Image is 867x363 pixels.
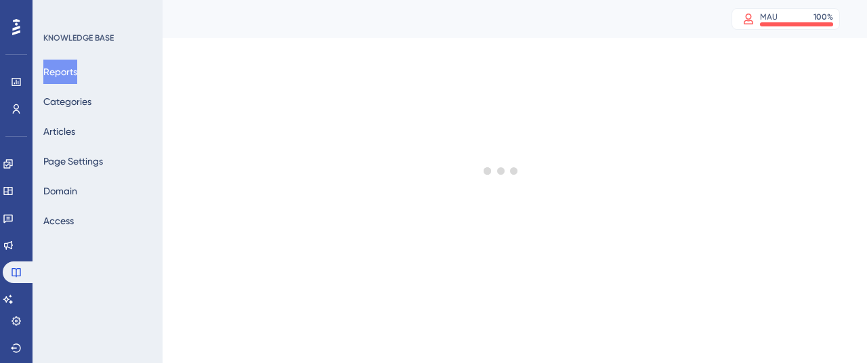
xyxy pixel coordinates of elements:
button: Categories [43,89,91,114]
div: MAU [760,12,778,22]
button: Domain [43,179,77,203]
button: Reports [43,60,77,84]
div: 100 % [813,12,833,22]
button: Page Settings [43,149,103,173]
div: KNOWLEDGE BASE [43,33,114,43]
button: Articles [43,119,75,144]
button: Access [43,209,74,233]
